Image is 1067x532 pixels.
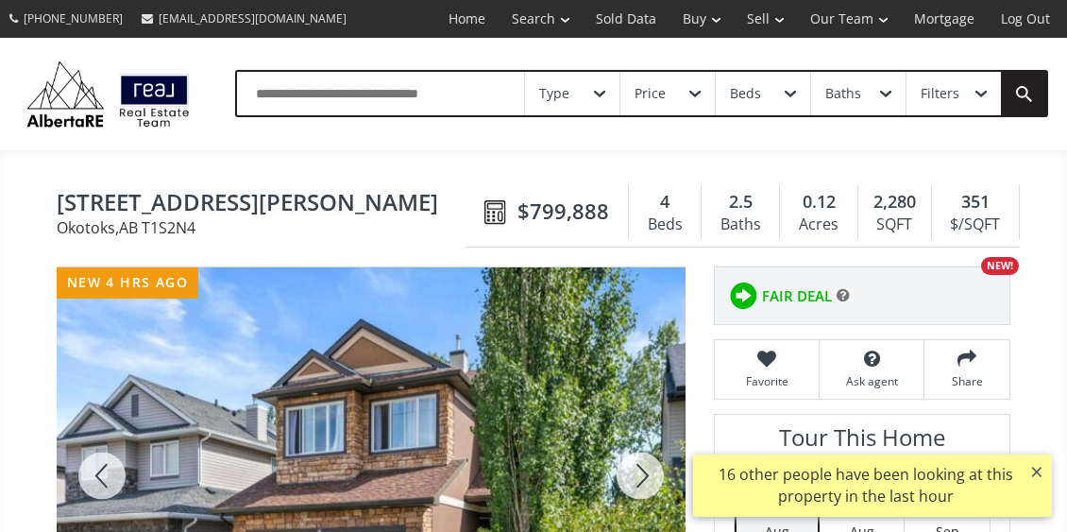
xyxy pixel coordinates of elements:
[941,190,1009,215] div: 351
[1022,455,1052,489] button: ×
[635,87,666,100] div: Price
[825,87,861,100] div: Baths
[734,424,991,460] h3: Tour This Home
[638,211,691,239] div: Beds
[981,257,1019,275] div: NEW!
[789,190,847,215] div: 0.12
[24,10,123,26] span: [PHONE_NUMBER]
[57,267,198,299] div: new 4 hrs ago
[921,87,959,100] div: Filters
[711,190,770,215] div: 2.5
[539,87,569,100] div: Type
[868,211,922,239] div: SQFT
[57,190,475,219] span: 212 Crystal Green Place
[941,211,1009,239] div: $/SQFT
[789,211,847,239] div: Acres
[159,10,347,26] span: [EMAIL_ADDRESS][DOMAIN_NAME]
[724,277,762,315] img: rating icon
[934,373,1000,389] span: Share
[19,57,197,131] img: Logo
[724,373,809,389] span: Favorite
[132,1,356,36] a: [EMAIL_ADDRESS][DOMAIN_NAME]
[762,286,832,306] span: FAIR DEAL
[873,190,916,215] span: 2,280
[703,464,1028,507] div: 16 other people have been looking at this property in the last hour
[829,373,914,389] span: Ask agent
[638,190,691,215] div: 4
[730,87,761,100] div: Beds
[517,197,609,226] span: $799,888
[57,220,475,235] span: Okotoks , AB T1S2N4
[711,211,770,239] div: Baths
